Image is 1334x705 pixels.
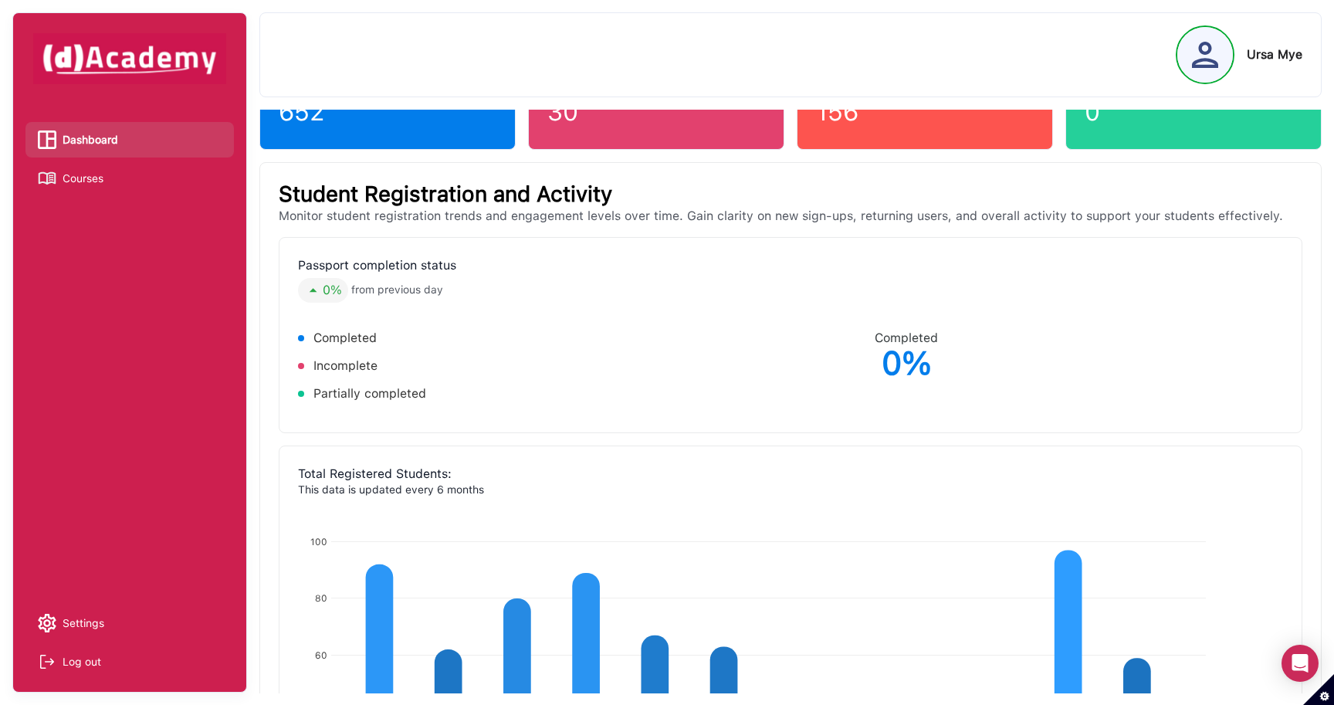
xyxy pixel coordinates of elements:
img: Dashboard icon [38,130,56,149]
div: Ursa Mye [1247,47,1302,62]
span: Settings [63,612,104,635]
li: Partially completed [298,383,791,405]
span: from previous day [351,279,443,301]
div: Monitor student registration trends and engagement levels over time. Gain clarity on new sign-ups... [279,208,1302,225]
div: Student Registration and Activity [279,181,1302,208]
div: Open Intercom Messenger [1282,645,1319,682]
img: setting [38,614,56,632]
img: Profile [1192,42,1218,68]
div: 652 [279,93,496,130]
span: Dashboard [63,128,118,151]
img: Courses icon [38,169,56,188]
img: dAcademy [33,33,226,84]
div: 30 [547,93,765,130]
a: Dashboard iconDashboard [38,128,222,151]
div: This data is updated every 6 months [298,483,1283,497]
span: 0 % [323,284,342,297]
div: Total Registered Students: [298,465,1283,483]
img: Arrow Icon [304,281,323,300]
li: Completed [298,327,791,349]
div: Log out [63,650,101,673]
div: 156 [816,93,1034,130]
img: Log out [38,652,56,671]
li: Incomplete [298,355,791,377]
button: Set cookie preferences [1303,674,1334,705]
span: Courses [63,167,103,190]
a: Courses iconCourses [38,167,222,190]
div: 0 [1085,93,1302,130]
div: Passport completion status [298,256,791,275]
